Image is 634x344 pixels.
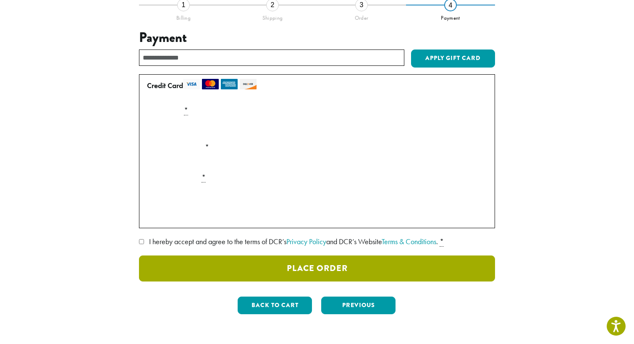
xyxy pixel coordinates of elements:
[139,11,228,21] div: Billing
[238,297,312,314] button: Back to cart
[147,79,484,92] label: Credit Card
[411,50,495,68] button: Apply Gift Card
[228,11,317,21] div: Shipping
[139,239,144,244] input: I hereby accept and agree to the terms of DCR’sPrivacy Policyand DCR’s WebsiteTerms & Conditions. *
[202,172,206,182] abbr: required
[286,237,326,246] a: Privacy Policy
[317,11,406,21] div: Order
[139,30,495,46] h3: Payment
[382,237,436,246] a: Terms & Conditions
[139,255,495,281] button: Place Order
[184,105,188,115] abbr: required
[183,79,200,89] img: visa
[202,79,219,89] img: mastercard
[406,11,495,21] div: Payment
[440,237,444,247] abbr: required
[240,79,257,89] img: discover
[321,297,396,314] button: Previous
[221,79,238,89] img: amex
[149,237,438,246] span: I hereby accept and agree to the terms of DCR’s and DCR’s Website .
